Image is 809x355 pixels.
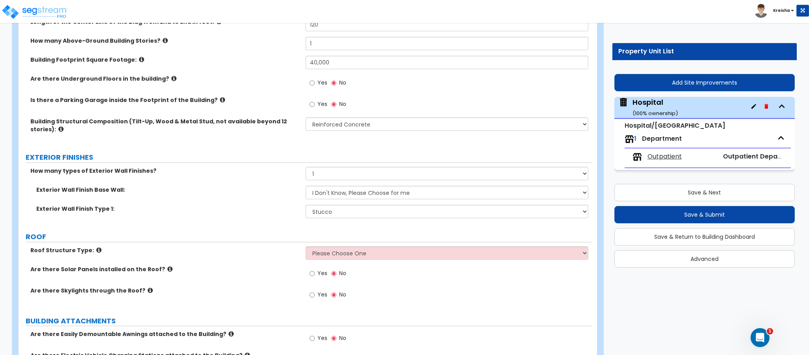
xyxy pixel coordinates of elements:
[310,269,315,278] input: Yes
[754,4,768,18] img: avatar.png
[163,38,168,43] i: click for more info!
[633,110,678,117] small: ( 100 % ownership)
[310,79,315,87] input: Yes
[625,134,634,144] img: tenants.png
[26,152,592,162] label: EXTERIOR FINISHES
[773,8,790,13] b: Kreisha
[614,184,795,201] button: Save & Next
[633,97,678,117] div: Hospital
[767,328,773,334] span: 1
[310,291,315,299] input: Yes
[339,291,346,298] span: No
[614,74,795,91] button: Add Site Improvements
[642,134,682,143] span: Department
[58,126,64,132] i: click for more info!
[171,76,176,81] i: click for more info!
[36,186,300,194] label: Exterior Wall Finish Base Wall:
[331,269,336,278] input: No
[1,4,68,20] img: logo_pro_r.png
[30,265,300,273] label: Are there Solar Panels installed on the Roof?
[339,269,346,277] span: No
[331,291,336,299] input: No
[220,97,225,103] i: click for more info!
[614,206,795,223] button: Save & Submit
[339,100,346,108] span: No
[618,97,678,117] span: Hospital
[751,328,770,347] iframe: Intercom live chat
[339,334,346,342] span: No
[36,205,300,213] label: Exterior Wall Finish Type 1:
[633,152,642,162] img: tenants.png
[148,287,153,293] i: click for more info!
[317,79,327,87] span: Yes
[26,232,592,242] label: ROOF
[139,57,144,62] i: click for more info!
[30,287,300,295] label: Are there Skylights through the Roof?
[30,167,300,175] label: How many types of Exterior Wall Finishes?
[30,246,300,254] label: Roof Structure Type:
[26,316,592,326] label: BUILDING ATTACHMENTS
[30,96,300,104] label: Is there a Parking Garage inside the Footprint of the Building?
[229,331,234,337] i: click for more info!
[317,334,327,342] span: Yes
[310,100,315,109] input: Yes
[30,75,300,83] label: Are there Underground Floors in the building?
[648,152,682,161] span: Outpatient
[614,228,795,245] button: Save & Return to Building Dashboard
[30,330,300,338] label: Are there Easily Demountable Awnings attached to the Building?
[339,79,346,87] span: No
[96,247,101,253] i: click for more info!
[331,334,336,343] input: No
[618,97,629,108] img: building.svg
[30,56,300,64] label: Building Footprint Square Footage:
[331,100,336,109] input: No
[167,266,173,272] i: click for more info!
[618,47,791,56] div: Property Unit List
[614,250,795,268] button: Advanced
[30,117,300,133] label: Building Structural Composition (Tilt-Up, Wood & Metal Stud, not available beyond 12 stories):
[317,291,327,298] span: Yes
[317,269,327,277] span: Yes
[317,100,327,108] span: Yes
[30,37,300,45] label: How many Above-Ground Building Stories?
[723,152,800,161] span: Outpatient Department
[331,79,336,87] input: No
[634,134,636,143] span: 1
[625,121,725,130] small: Hospital/Surgery Center
[310,334,315,343] input: Yes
